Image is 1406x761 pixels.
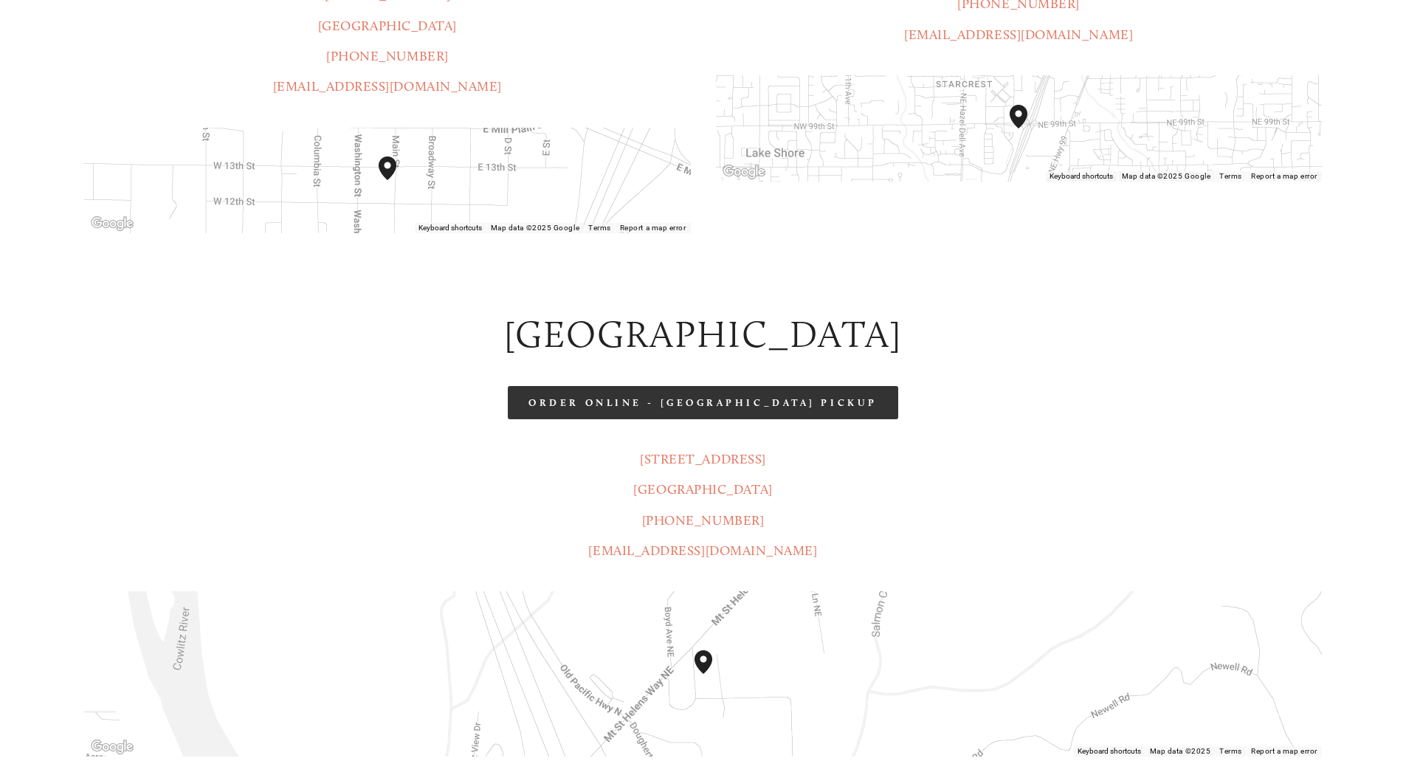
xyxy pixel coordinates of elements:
[642,512,765,528] a: [PHONE_NUMBER]
[1251,747,1317,755] a: Report a map error
[88,214,137,233] img: Google
[633,451,772,497] a: [STREET_ADDRESS][GEOGRAPHIC_DATA]
[1050,171,1113,182] button: Keyboard shortcuts
[588,543,817,559] a: [EMAIL_ADDRESS][DOMAIN_NAME]
[1078,746,1141,757] button: Keyboard shortcuts
[84,309,1321,361] h2: [GEOGRAPHIC_DATA]
[508,386,897,419] a: Order Online - [GEOGRAPHIC_DATA] Pickup
[720,162,768,182] img: Google
[1010,105,1045,152] div: Amaro's Table 816 Northeast 98th Circle Vancouver, WA, 98665, United States
[1122,172,1210,180] span: Map data ©2025 Google
[491,224,579,232] span: Map data ©2025 Google
[720,162,768,182] a: Open this area in Google Maps (opens a new window)
[418,223,482,233] button: Keyboard shortcuts
[620,224,686,232] a: Report a map error
[88,214,137,233] a: Open this area in Google Maps (opens a new window)
[695,650,730,698] div: Amaro's Table 1300 Mount Saint Helens Way Northeast Castle Rock, WA, 98611, United States
[1150,747,1211,755] span: Map data ©2025
[379,156,414,204] div: Amaro's Table 1220 Main Street vancouver, United States
[588,224,611,232] a: Terms
[1219,172,1242,180] a: Terms
[88,737,137,757] a: Open this area in Google Maps (opens a new window)
[1251,172,1317,180] a: Report a map error
[1219,747,1242,755] a: Terms
[88,737,137,757] img: Google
